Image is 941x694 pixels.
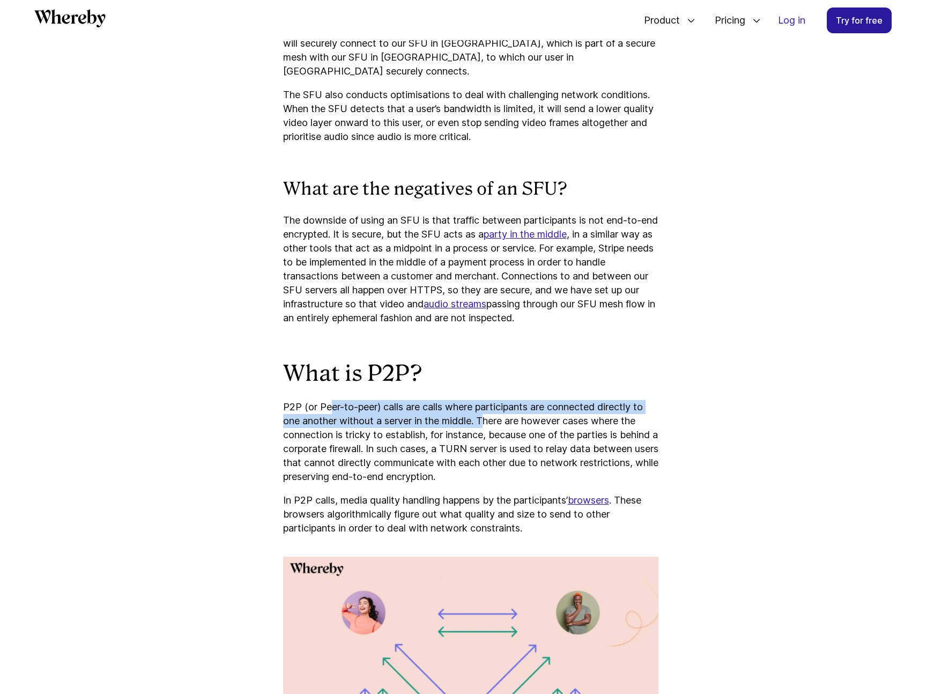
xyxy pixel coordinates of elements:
p: P2P (or Peer-to-peer) calls are calls where participants are connected directly to one another wi... [283,400,658,484]
span: Pricing [704,3,748,38]
a: Try for free [827,8,892,33]
a: Whereby [34,9,106,31]
p: The SFU also conducts optimisations to deal with challenging network conditions. When the SFU det... [283,88,658,144]
p: The downside of using an SFU is that traffic between participants is not end-to-end encrypted. It... [283,213,658,325]
a: party in the middle [484,228,567,240]
svg: Whereby [34,9,106,27]
p: In P2P calls, media quality handling happens by the participants’ . These browsers algorithmicall... [283,493,658,535]
span: Product [633,3,683,38]
a: Log in [769,8,814,33]
a: audio streams [424,298,486,309]
a: browsers [568,494,609,506]
h3: What are the negatives of an SFU? [283,178,658,201]
h2: What is P2P? [283,359,658,387]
